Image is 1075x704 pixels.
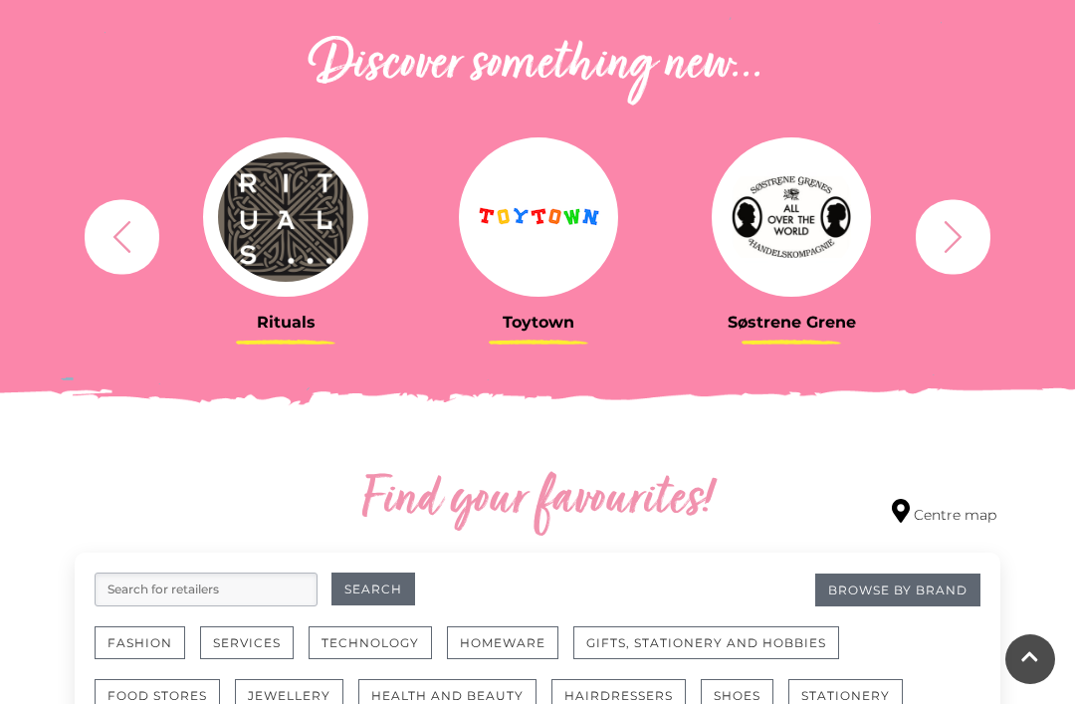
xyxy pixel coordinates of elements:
[680,137,903,332] a: Søstrene Grene
[75,34,1000,98] h2: Discover something new...
[174,313,397,332] h3: Rituals
[447,626,558,659] button: Homeware
[447,626,573,679] a: Homeware
[331,573,415,605] button: Search
[200,626,309,679] a: Services
[309,626,447,679] a: Technology
[815,574,980,606] a: Browse By Brand
[573,626,854,679] a: Gifts, Stationery and Hobbies
[680,313,903,332] h3: Søstrene Grene
[309,626,432,659] button: Technology
[95,626,200,679] a: Fashion
[573,626,839,659] button: Gifts, Stationery and Hobbies
[174,137,397,332] a: Rituals
[427,313,650,332] h3: Toytown
[234,469,841,533] h2: Find your favourites!
[892,499,996,526] a: Centre map
[427,137,650,332] a: Toytown
[200,626,294,659] button: Services
[95,573,318,606] input: Search for retailers
[95,626,185,659] button: Fashion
